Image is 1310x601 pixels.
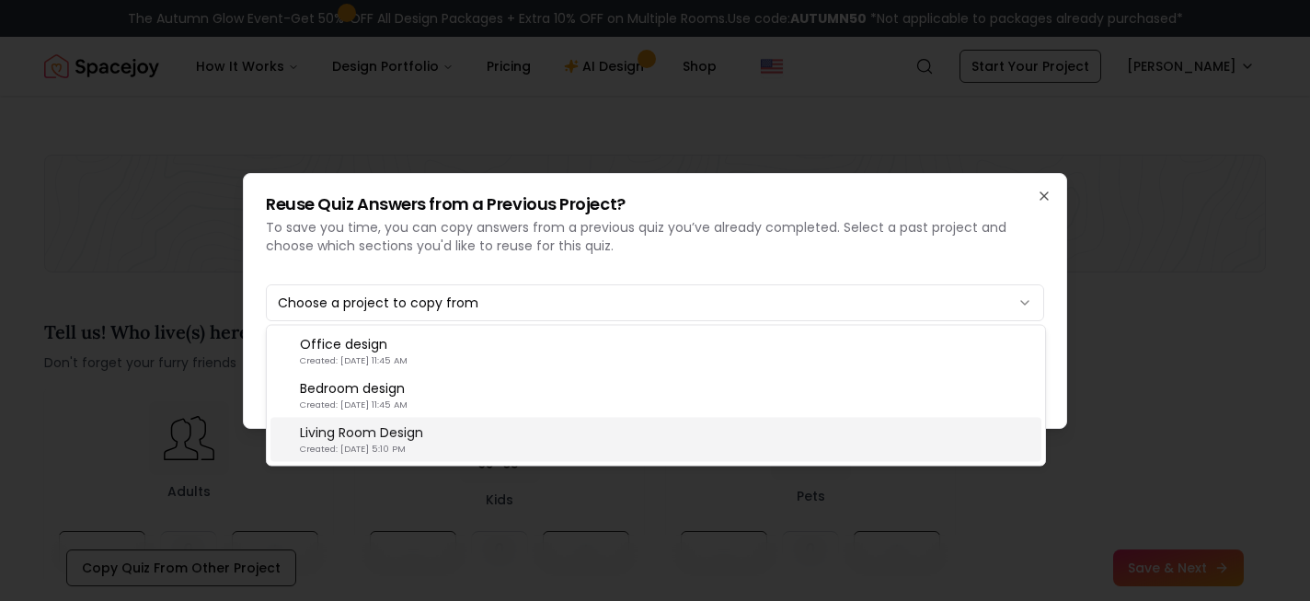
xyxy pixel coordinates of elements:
small: Created: [DATE] 11:45 AM [300,398,408,412]
small: Created: [DATE] 11:45 AM [300,353,408,368]
span: Living Room Design [300,423,423,457]
span: Office design [300,335,408,368]
span: Bedroom design [300,379,408,412]
small: Created: [DATE] 5:10 PM [300,442,406,457]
